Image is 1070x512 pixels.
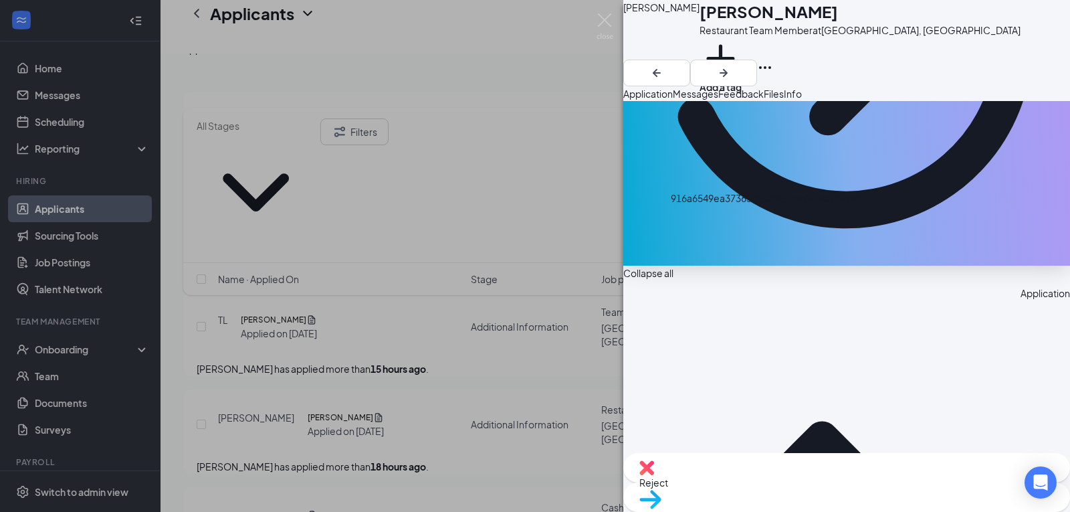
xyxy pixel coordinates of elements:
[700,37,742,80] svg: Plus
[700,23,1021,37] div: Restaurant Team Member at [GEOGRAPHIC_DATA], [GEOGRAPHIC_DATA]
[700,37,742,94] button: PlusAdd a tag
[623,266,1070,280] span: Collapse all
[671,191,863,205] div: 916a6549ea37363753795515b241ce19.pdf
[690,60,757,86] button: ArrowRight
[623,88,673,100] span: Application
[716,65,732,81] svg: ArrowRight
[649,65,665,81] svg: ArrowLeftNew
[639,475,1054,490] span: Reject
[757,60,773,76] svg: Ellipses
[764,88,784,100] span: Files
[1025,466,1057,499] div: Open Intercom Messenger
[784,88,802,100] span: Info
[623,60,690,86] button: ArrowLeftNew
[673,88,718,100] span: Messages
